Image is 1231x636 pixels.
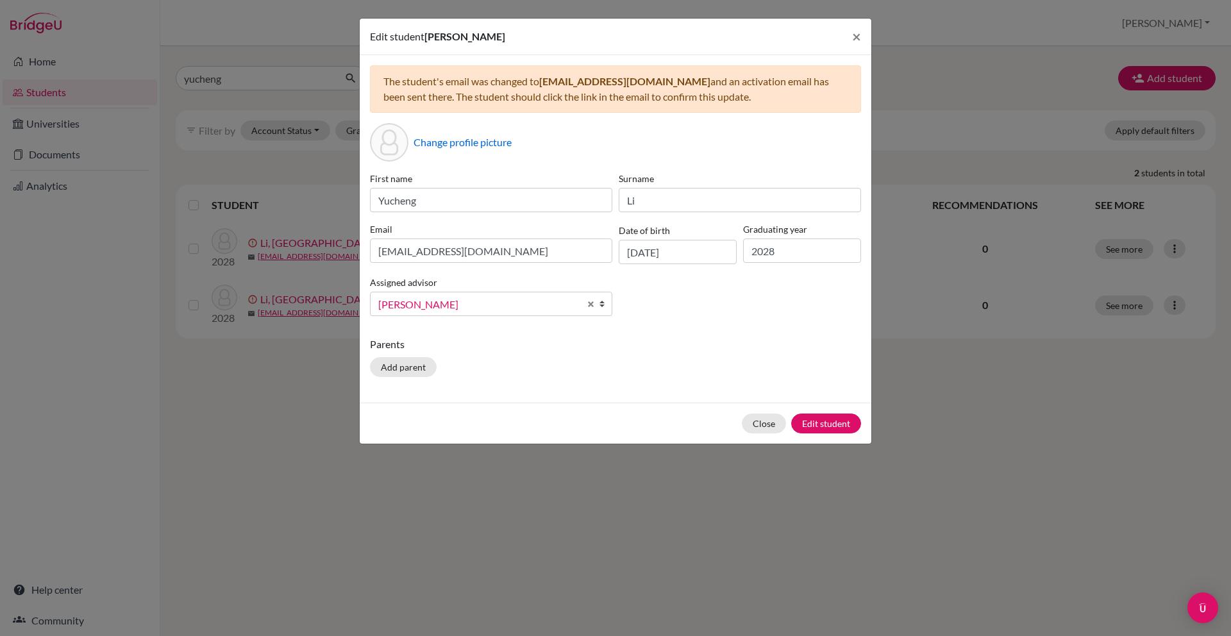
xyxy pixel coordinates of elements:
button: Close [742,414,786,433]
div: Open Intercom Messenger [1187,592,1218,623]
label: Surname [619,172,861,185]
label: Graduating year [743,222,861,236]
span: [EMAIL_ADDRESS][DOMAIN_NAME] [539,75,710,87]
span: [PERSON_NAME] [378,296,580,313]
div: Profile picture [370,123,408,162]
button: Close [842,19,871,54]
label: Assigned advisor [370,276,437,289]
button: Add parent [370,357,437,377]
label: First name [370,172,612,185]
span: × [852,27,861,46]
label: Date of birth [619,224,670,237]
input: dd/mm/yyyy [619,240,737,264]
label: Email [370,222,612,236]
div: The student's email was changed to and an activation email has been sent there. The student shoul... [370,65,861,113]
span: [PERSON_NAME] [424,30,505,42]
button: Edit student [791,414,861,433]
span: Edit student [370,30,424,42]
p: Parents [370,337,861,352]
